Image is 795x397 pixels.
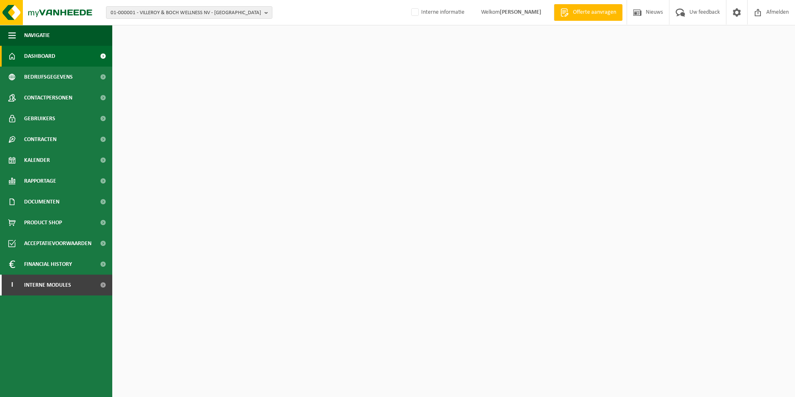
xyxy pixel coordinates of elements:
[571,8,618,17] span: Offerte aanvragen
[8,275,16,295] span: I
[24,67,73,87] span: Bedrijfsgegevens
[111,7,261,19] span: 01-000001 - VILLEROY & BOCH WELLNESS NV - [GEOGRAPHIC_DATA]
[24,129,57,150] span: Contracten
[24,233,91,254] span: Acceptatievoorwaarden
[24,25,50,46] span: Navigatie
[24,108,55,129] span: Gebruikers
[106,6,272,19] button: 01-000001 - VILLEROY & BOCH WELLNESS NV - [GEOGRAPHIC_DATA]
[24,191,59,212] span: Documenten
[554,4,622,21] a: Offerte aanvragen
[24,87,72,108] span: Contactpersonen
[24,212,62,233] span: Product Shop
[24,171,56,191] span: Rapportage
[24,275,71,295] span: Interne modules
[410,6,464,19] label: Interne informatie
[24,46,55,67] span: Dashboard
[24,254,72,275] span: Financial History
[24,150,50,171] span: Kalender
[500,9,541,15] strong: [PERSON_NAME]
